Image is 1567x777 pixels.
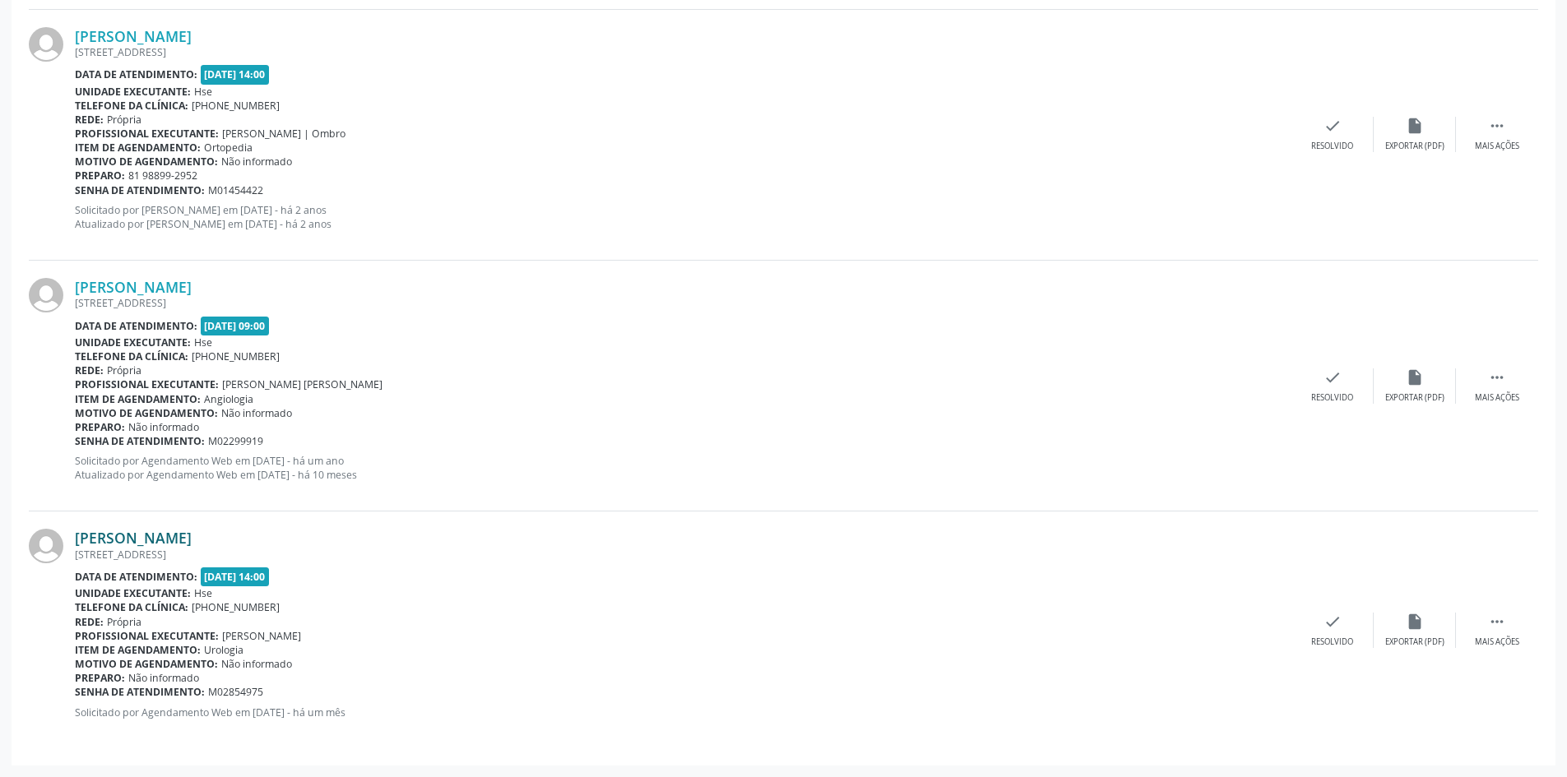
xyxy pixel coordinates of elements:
div: Mais ações [1475,141,1519,152]
span: Hse [194,85,212,99]
span: Angiologia [204,392,253,406]
p: Solicitado por Agendamento Web em [DATE] - há um mês [75,705,1291,719]
span: [PERSON_NAME] | Ombro [222,127,345,141]
span: M01454422 [208,183,263,197]
span: [PERSON_NAME] [222,629,301,643]
div: Resolvido [1311,636,1353,648]
i: insert_drive_file [1406,117,1424,135]
span: M02854975 [208,685,263,699]
b: Unidade executante: [75,586,191,600]
span: Própria [107,363,141,377]
b: Data de atendimento: [75,67,197,81]
b: Motivo de agendamento: [75,155,218,169]
i:  [1488,368,1506,386]
b: Rede: [75,615,104,629]
b: Telefone da clínica: [75,349,188,363]
span: Hse [194,586,212,600]
div: [STREET_ADDRESS] [75,45,1291,59]
b: Profissional executante: [75,127,219,141]
i: check [1324,613,1342,631]
span: 81 98899-2952 [128,169,197,183]
div: Mais ações [1475,392,1519,404]
div: Exportar (PDF) [1385,392,1444,404]
p: Solicitado por Agendamento Web em [DATE] - há um ano Atualizado por Agendamento Web em [DATE] - h... [75,454,1291,482]
img: img [29,27,63,62]
b: Senha de atendimento: [75,685,205,699]
span: [DATE] 09:00 [201,317,270,335]
b: Senha de atendimento: [75,434,205,448]
div: Resolvido [1311,392,1353,404]
i: check [1324,117,1342,135]
span: Não informado [221,406,292,420]
span: [PERSON_NAME] [PERSON_NAME] [222,377,382,391]
span: Urologia [204,643,243,657]
div: Exportar (PDF) [1385,141,1444,152]
b: Item de agendamento: [75,392,201,406]
b: Rede: [75,363,104,377]
b: Unidade executante: [75,85,191,99]
b: Profissional executante: [75,629,219,643]
b: Senha de atendimento: [75,183,205,197]
a: [PERSON_NAME] [75,27,192,45]
span: [DATE] 14:00 [201,567,270,586]
b: Item de agendamento: [75,141,201,155]
span: [PHONE_NUMBER] [192,349,280,363]
span: Não informado [221,155,292,169]
i: check [1324,368,1342,386]
b: Motivo de agendamento: [75,657,218,671]
i:  [1488,117,1506,135]
span: Ortopedia [204,141,253,155]
span: Não informado [221,657,292,671]
span: [DATE] 14:00 [201,65,270,84]
span: Não informado [128,671,199,685]
b: Data de atendimento: [75,570,197,584]
b: Telefone da clínica: [75,600,188,614]
span: [PHONE_NUMBER] [192,99,280,113]
a: [PERSON_NAME] [75,278,192,296]
img: img [29,278,63,312]
b: Preparo: [75,420,125,434]
div: [STREET_ADDRESS] [75,548,1291,562]
span: Própria [107,113,141,127]
b: Motivo de agendamento: [75,406,218,420]
a: [PERSON_NAME] [75,529,192,547]
img: img [29,529,63,563]
span: Hse [194,335,212,349]
i:  [1488,613,1506,631]
b: Rede: [75,113,104,127]
b: Data de atendimento: [75,319,197,333]
div: Resolvido [1311,141,1353,152]
i: insert_drive_file [1406,368,1424,386]
b: Profissional executante: [75,377,219,391]
b: Telefone da clínica: [75,99,188,113]
b: Preparo: [75,169,125,183]
span: M02299919 [208,434,263,448]
b: Preparo: [75,671,125,685]
p: Solicitado por [PERSON_NAME] em [DATE] - há 2 anos Atualizado por [PERSON_NAME] em [DATE] - há 2 ... [75,203,1291,231]
i: insert_drive_file [1406,613,1424,631]
div: Exportar (PDF) [1385,636,1444,648]
b: Item de agendamento: [75,643,201,657]
b: Unidade executante: [75,335,191,349]
div: [STREET_ADDRESS] [75,296,1291,310]
span: Não informado [128,420,199,434]
span: [PHONE_NUMBER] [192,600,280,614]
div: Mais ações [1475,636,1519,648]
span: Própria [107,615,141,629]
